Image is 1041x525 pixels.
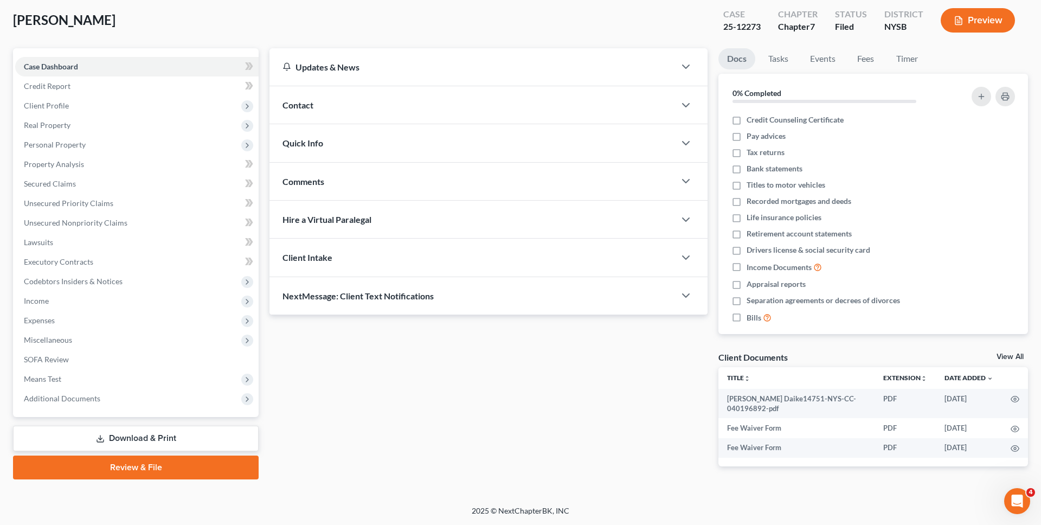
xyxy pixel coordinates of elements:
[987,375,993,382] i: expand_more
[13,12,115,28] span: [PERSON_NAME]
[24,218,127,227] span: Unsecured Nonpriority Claims
[723,21,761,33] div: 25-12273
[1004,488,1030,514] iframe: Intercom live chat
[282,61,662,73] div: Updates & News
[24,335,72,344] span: Miscellaneous
[747,147,785,158] span: Tax returns
[888,48,927,69] a: Timer
[883,374,927,382] a: Extensionunfold_more
[997,353,1024,361] a: View All
[835,21,867,33] div: Filed
[24,296,49,305] span: Income
[944,374,993,382] a: Date Added expand_more
[13,456,259,479] a: Review & File
[747,262,812,273] span: Income Documents
[15,155,259,174] a: Property Analysis
[15,174,259,194] a: Secured Claims
[24,179,76,188] span: Secured Claims
[15,76,259,96] a: Credit Report
[760,48,797,69] a: Tasks
[282,291,434,301] span: NextMessage: Client Text Notifications
[747,228,852,239] span: Retirement account statements
[24,101,69,110] span: Client Profile
[727,374,750,382] a: Titleunfold_more
[747,312,761,323] span: Bills
[747,279,806,290] span: Appraisal reports
[747,114,844,125] span: Credit Counseling Certificate
[936,438,1002,458] td: [DATE]
[24,120,70,130] span: Real Property
[849,48,883,69] a: Fees
[921,375,927,382] i: unfold_more
[282,252,332,262] span: Client Intake
[718,418,875,438] td: Fee Waiver Form
[747,196,851,207] span: Recorded mortgages and deeds
[24,394,100,403] span: Additional Documents
[875,418,936,438] td: PDF
[24,277,123,286] span: Codebtors Insiders & Notices
[747,180,825,190] span: Titles to motor vehicles
[15,57,259,76] a: Case Dashboard
[282,176,324,187] span: Comments
[282,138,323,148] span: Quick Info
[778,8,818,21] div: Chapter
[24,355,69,364] span: SOFA Review
[747,212,821,223] span: Life insurance policies
[875,438,936,458] td: PDF
[15,350,259,369] a: SOFA Review
[941,8,1015,33] button: Preview
[747,131,786,142] span: Pay advices
[718,351,788,363] div: Client Documents
[24,374,61,383] span: Means Test
[24,257,93,266] span: Executory Contracts
[810,21,815,31] span: 7
[1026,488,1035,497] span: 4
[723,8,761,21] div: Case
[835,8,867,21] div: Status
[24,62,78,71] span: Case Dashboard
[24,81,70,91] span: Credit Report
[747,163,802,174] span: Bank statements
[747,245,870,255] span: Drivers license & social security card
[936,418,1002,438] td: [DATE]
[875,389,936,419] td: PDF
[24,140,86,149] span: Personal Property
[732,88,781,98] strong: 0% Completed
[718,438,875,458] td: Fee Waiver Form
[24,159,84,169] span: Property Analysis
[15,233,259,252] a: Lawsuits
[884,21,923,33] div: NYSB
[936,389,1002,419] td: [DATE]
[15,213,259,233] a: Unsecured Nonpriority Claims
[744,375,750,382] i: unfold_more
[282,214,371,225] span: Hire a Virtual Paralegal
[778,21,818,33] div: Chapter
[24,199,113,208] span: Unsecured Priority Claims
[211,505,830,525] div: 2025 © NextChapterBK, INC
[15,252,259,272] a: Executory Contracts
[884,8,923,21] div: District
[747,295,900,306] span: Separation agreements or decrees of divorces
[718,48,755,69] a: Docs
[15,194,259,213] a: Unsecured Priority Claims
[24,316,55,325] span: Expenses
[13,426,259,451] a: Download & Print
[282,100,313,110] span: Contact
[24,238,53,247] span: Lawsuits
[801,48,844,69] a: Events
[718,389,875,419] td: [PERSON_NAME] Daike14751-NYS-CC-040196892-pdf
